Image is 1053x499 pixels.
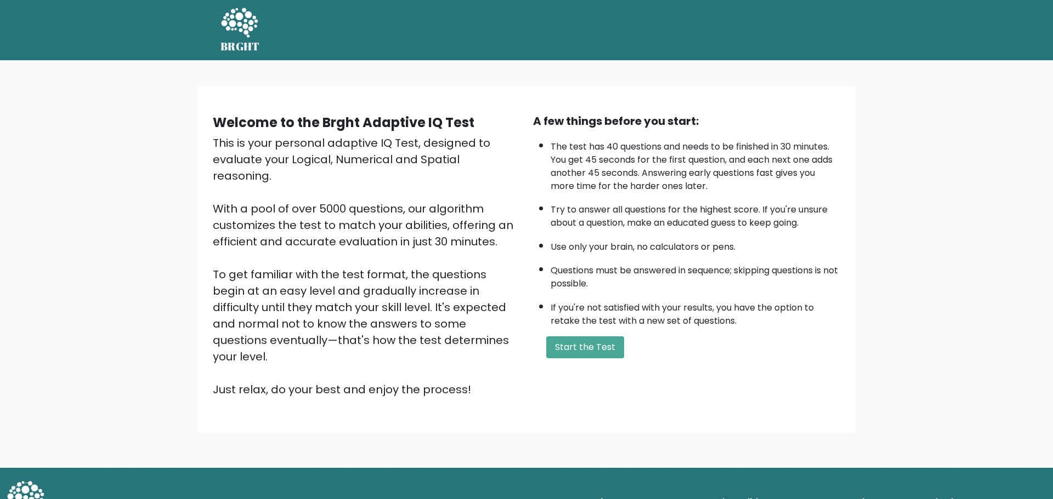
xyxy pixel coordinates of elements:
[220,40,260,53] h5: BRGHT
[551,259,840,290] li: Questions must be answered in sequence; skipping questions is not possible.
[551,296,840,328] li: If you're not satisfied with your results, you have the option to retake the test with a new set ...
[213,135,520,398] div: This is your personal adaptive IQ Test, designed to evaluate your Logical, Numerical and Spatial ...
[220,4,260,56] a: BRGHT
[546,336,624,358] button: Start the Test
[551,135,840,193] li: The test has 40 questions and needs to be finished in 30 minutes. You get 45 seconds for the firs...
[213,113,474,131] b: Welcome to the Brght Adaptive IQ Test
[551,198,840,230] li: Try to answer all questions for the highest score. If you're unsure about a question, make an edu...
[533,113,840,129] div: A few things before you start:
[551,235,840,254] li: Use only your brain, no calculators or pens.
